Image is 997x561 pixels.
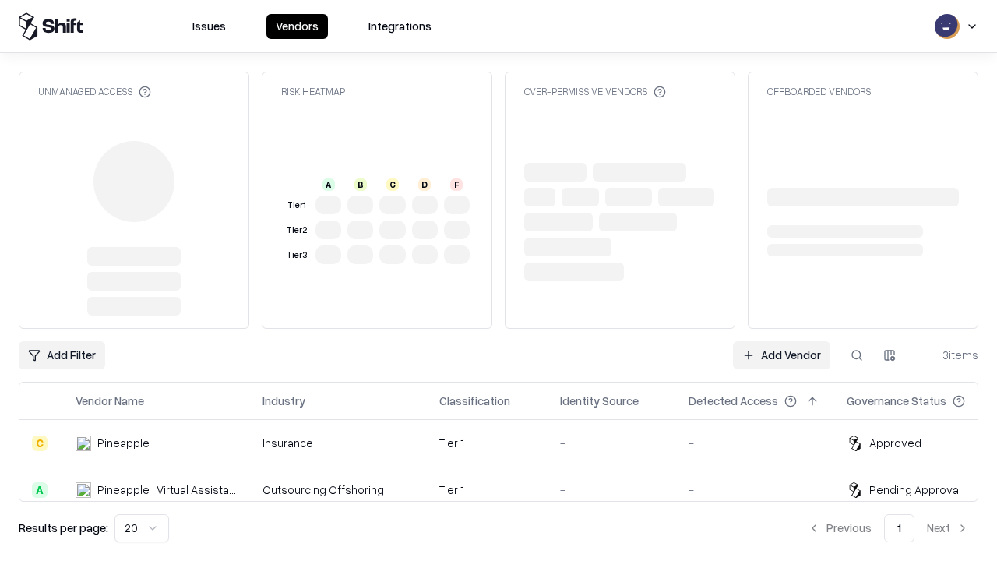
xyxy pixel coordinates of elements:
div: Classification [439,393,510,409]
div: Governance Status [847,393,946,409]
p: Results per page: [19,520,108,536]
div: Tier 1 [284,199,309,212]
button: Integrations [359,14,441,39]
div: 3 items [916,347,978,363]
button: Add Filter [19,341,105,369]
button: Issues [183,14,235,39]
div: Outsourcing Offshoring [262,482,414,498]
div: - [689,482,822,498]
img: Pineapple | Virtual Assistant Agency [76,482,91,498]
div: Offboarded Vendors [767,85,871,98]
button: 1 [884,514,914,542]
div: Vendor Name [76,393,144,409]
div: Detected Access [689,393,778,409]
div: Tier 2 [284,224,309,237]
div: - [560,435,664,451]
div: Pineapple | Virtual Assistant Agency [97,482,238,498]
div: Industry [262,393,305,409]
div: A [322,178,335,191]
a: Add Vendor [733,341,830,369]
div: Approved [869,435,921,451]
div: A [32,482,48,498]
div: Tier 1 [439,482,535,498]
div: Unmanaged Access [38,85,151,98]
div: Identity Source [560,393,639,409]
div: Insurance [262,435,414,451]
div: F [450,178,463,191]
div: Pending Approval [869,482,961,498]
div: Over-Permissive Vendors [524,85,666,98]
div: Risk Heatmap [281,85,345,98]
div: B [354,178,367,191]
button: Vendors [266,14,328,39]
div: - [560,482,664,498]
div: C [386,178,399,191]
div: Tier 1 [439,435,535,451]
div: D [418,178,431,191]
div: Pineapple [97,435,150,451]
nav: pagination [798,514,978,542]
img: Pineapple [76,436,91,451]
div: C [32,436,48,451]
div: Tier 3 [284,249,309,262]
div: - [689,435,822,451]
